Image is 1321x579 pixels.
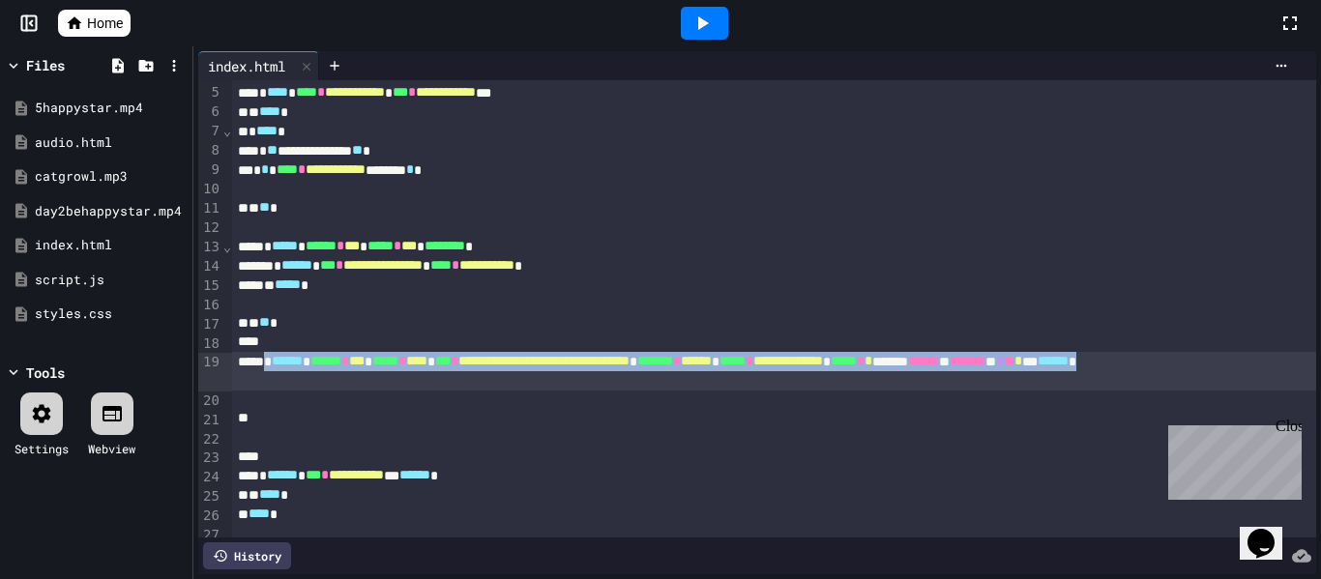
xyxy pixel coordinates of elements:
[26,362,65,383] div: Tools
[198,468,222,487] div: 24
[88,440,135,457] div: Webview
[198,315,222,334] div: 17
[15,440,69,457] div: Settings
[198,487,222,507] div: 25
[35,167,186,187] div: catgrowl.mp3
[198,296,222,315] div: 16
[35,236,186,255] div: index.html
[26,55,65,75] div: Files
[198,141,222,160] div: 8
[35,99,186,118] div: 5happystar.mp4
[198,199,222,218] div: 11
[203,542,291,569] div: History
[1160,418,1302,500] iframe: chat widget
[198,51,319,80] div: index.html
[35,133,186,153] div: audio.html
[198,526,222,545] div: 27
[198,83,222,102] div: 5
[198,507,222,526] div: 26
[58,10,131,37] a: Home
[198,391,222,411] div: 20
[35,271,186,290] div: script.js
[198,122,222,141] div: 7
[222,239,232,254] span: Fold line
[198,238,222,257] div: 13
[198,180,222,199] div: 10
[198,411,222,430] div: 21
[87,14,123,33] span: Home
[198,334,222,354] div: 18
[198,276,222,296] div: 15
[198,218,222,238] div: 12
[198,56,295,76] div: index.html
[198,257,222,276] div: 14
[222,123,232,138] span: Fold line
[1240,502,1302,560] iframe: chat widget
[198,102,222,122] div: 6
[35,304,186,324] div: styles.css
[198,430,222,449] div: 22
[198,449,222,468] div: 23
[8,8,133,123] div: Chat with us now!Close
[35,202,186,221] div: day2behappystar.mp4
[198,160,222,180] div: 9
[198,353,222,391] div: 19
